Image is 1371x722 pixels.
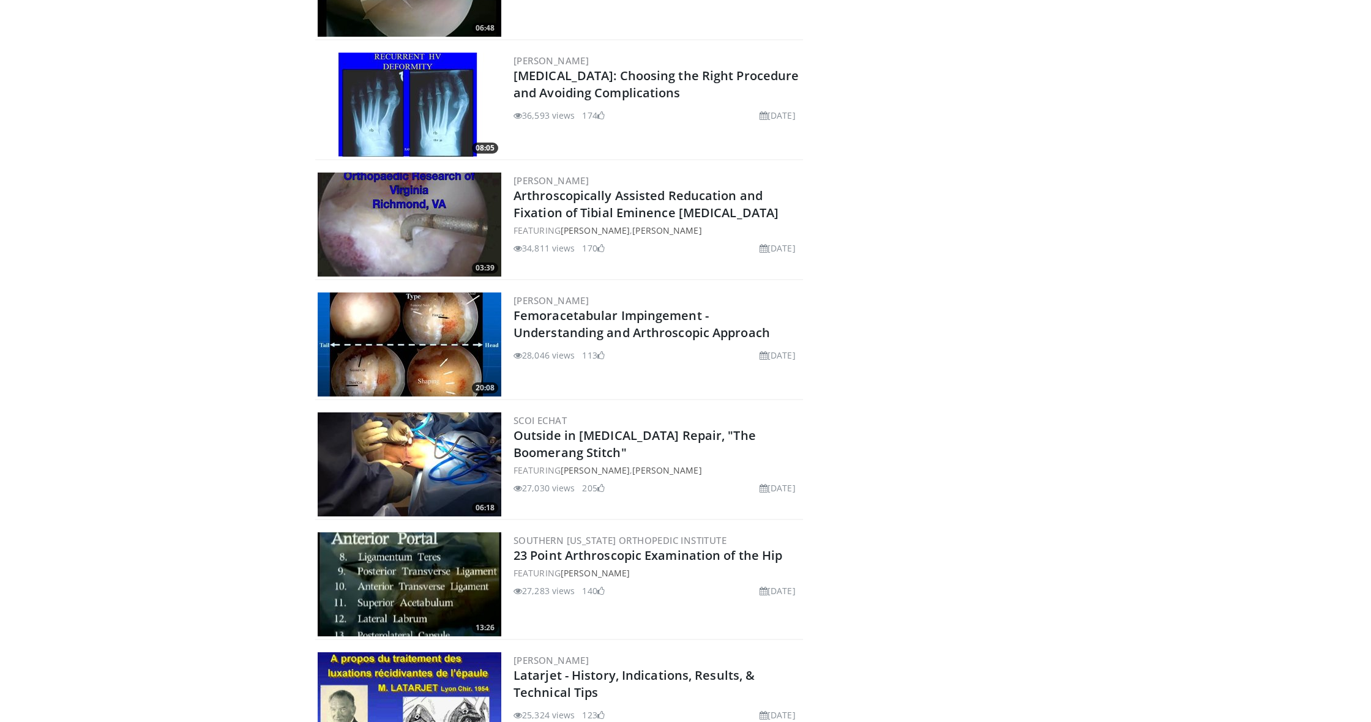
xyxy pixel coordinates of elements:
[514,242,575,255] li: 34,811 views
[760,349,796,362] li: [DATE]
[561,567,630,579] a: [PERSON_NAME]
[760,482,796,494] li: [DATE]
[561,464,630,476] a: [PERSON_NAME]
[472,622,498,633] span: 13:26
[514,109,575,122] li: 36,593 views
[760,242,796,255] li: [DATE]
[514,187,779,221] a: Arthroscopically Assisted Reducation and Fixation of Tibial Eminence [MEDICAL_DATA]
[514,307,770,341] a: Femoracetabular Impingement - Understanding and Arthroscopic Approach
[760,584,796,597] li: [DATE]
[514,224,801,237] div: FEATURING ,
[318,53,501,157] a: 08:05
[514,67,799,101] a: [MEDICAL_DATA]: Choosing the Right Procedure and Avoiding Complications
[582,349,604,362] li: 113
[582,584,604,597] li: 140
[561,225,630,236] a: [PERSON_NAME]
[514,547,782,564] a: 23 Point Arthroscopic Examination of the Hip
[318,532,501,636] a: 13:26
[514,174,589,187] a: [PERSON_NAME]
[514,427,756,461] a: Outside in [MEDICAL_DATA] Repair, "The Boomerang Stitch"
[514,54,589,67] a: [PERSON_NAME]
[472,262,498,274] span: 03:39
[514,709,575,721] li: 25,324 views
[514,534,727,546] a: Southern [US_STATE] Orthopedic Institute
[582,109,604,122] li: 174
[514,654,589,666] a: [PERSON_NAME]
[514,482,575,494] li: 27,030 views
[514,667,755,701] a: Latarjet - History, Indications, Results, & Technical Tips
[632,225,701,236] a: [PERSON_NAME]
[514,584,575,597] li: 27,283 views
[760,109,796,122] li: [DATE]
[472,502,498,513] span: 06:18
[582,242,604,255] li: 170
[514,349,575,362] li: 28,046 views
[318,292,501,396] a: 20:08
[318,532,501,636] img: oa8B-rsjN5HfbTbX4xMDoxOjBrO-I4W8.300x170_q85_crop-smart_upscale.jpg
[318,292,501,396] img: 410288_3.png.300x170_q85_crop-smart_upscale.jpg
[632,464,701,476] a: [PERSON_NAME]
[318,412,501,516] img: Vx8lr-LI9TPdNKgn5hMDoxOm1xO-1jSC.300x170_q85_crop-smart_upscale.jpg
[514,294,589,307] a: [PERSON_NAME]
[472,143,498,154] span: 08:05
[582,482,604,494] li: 205
[472,23,498,34] span: 06:48
[318,412,501,516] a: 06:18
[582,709,604,721] li: 123
[318,173,501,277] img: 321592_0000_1.png.300x170_q85_crop-smart_upscale.jpg
[318,173,501,277] a: 03:39
[318,53,501,157] img: 3c75a04a-ad21-4ad9-966a-c963a6420fc5.300x170_q85_crop-smart_upscale.jpg
[760,709,796,721] li: [DATE]
[472,382,498,393] span: 20:08
[514,464,801,477] div: FEATURING ,
[514,567,801,579] div: FEATURING
[514,414,567,426] a: SCOI eChat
